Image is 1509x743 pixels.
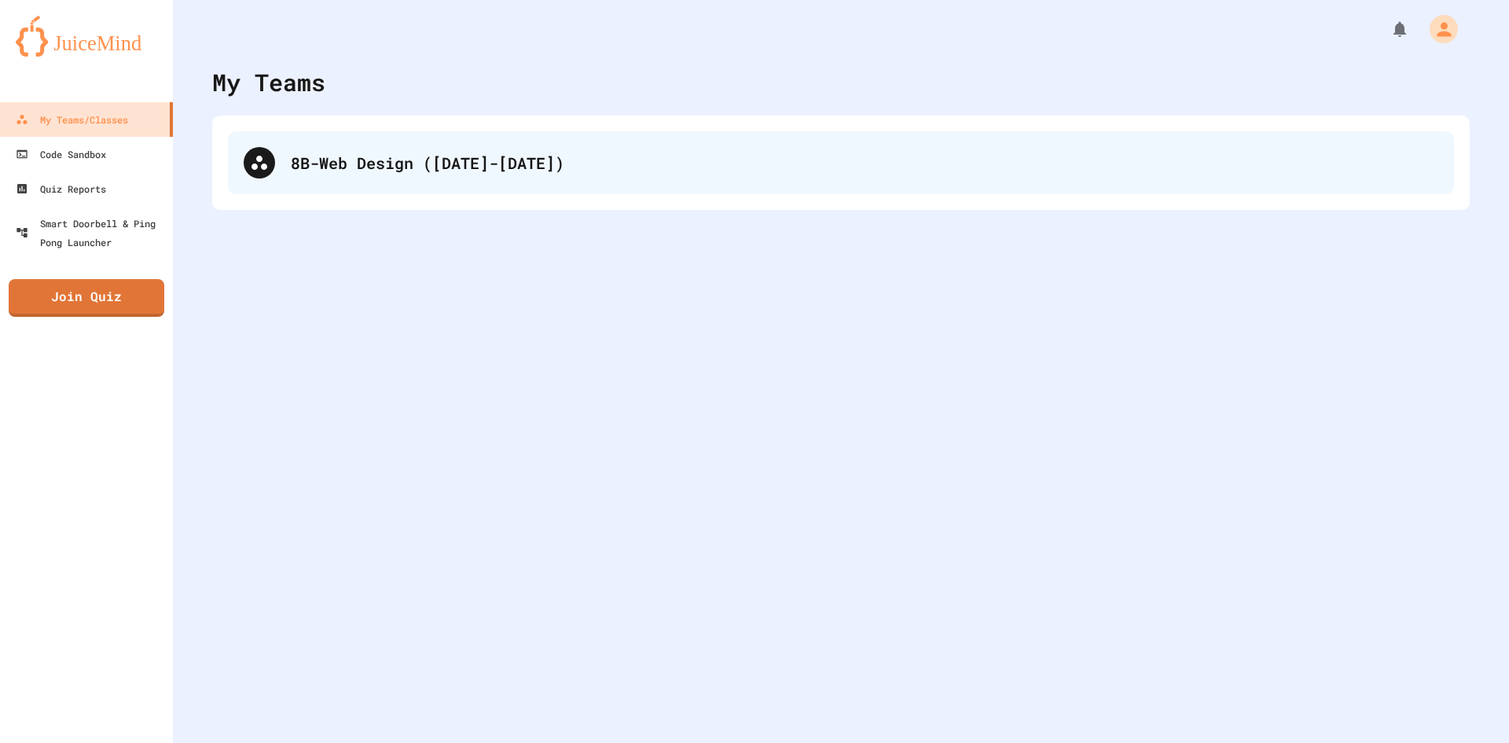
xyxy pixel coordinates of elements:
[16,179,106,198] div: Quiz Reports
[16,145,106,164] div: Code Sandbox
[228,131,1454,194] div: 8B-Web Design ([DATE]-[DATE])
[212,64,325,100] div: My Teams
[1361,16,1413,42] div: My Notifications
[1413,11,1462,47] div: My Account
[291,151,1438,175] div: 8B-Web Design ([DATE]-[DATE])
[9,279,164,317] a: Join Quiz
[16,110,128,129] div: My Teams/Classes
[16,214,167,252] div: Smart Doorbell & Ping Pong Launcher
[16,16,157,57] img: logo-orange.svg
